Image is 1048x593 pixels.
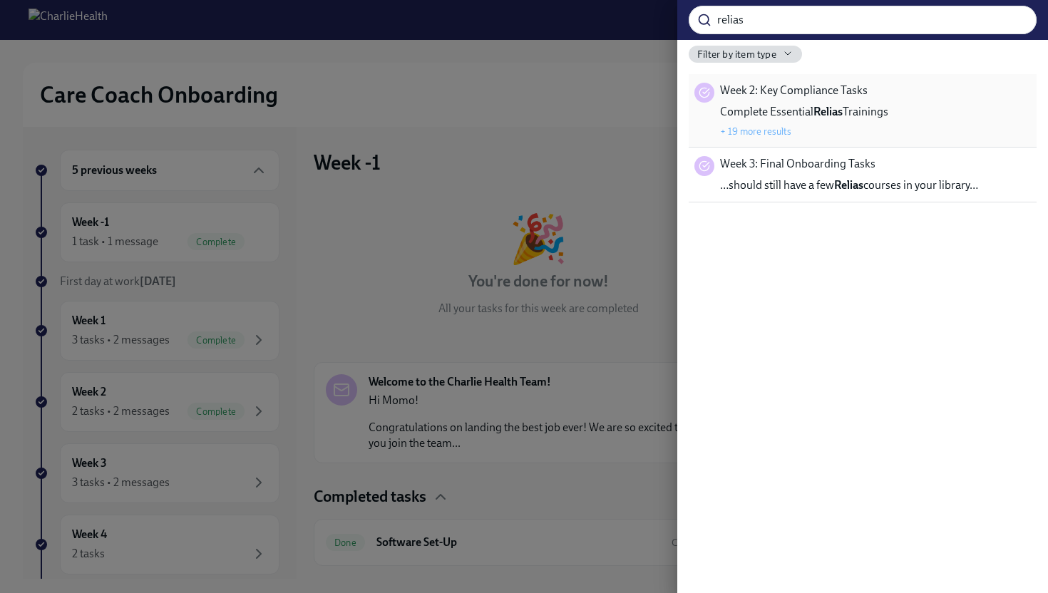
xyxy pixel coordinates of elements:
[720,177,978,193] span: …should still have a few courses in your library…
[720,104,888,120] span: Complete Essential Trainings
[697,48,776,61] span: Filter by item type
[694,156,714,176] div: Task
[694,83,714,103] div: Task
[813,105,843,118] strong: Relias
[689,74,1037,148] div: Week 2: Key Compliance TasksComplete EssentialReliasTrainings+ 19 more results
[834,178,863,192] strong: Relias
[689,46,802,63] button: Filter by item type
[720,83,868,98] span: Week 2: Key Compliance Tasks
[689,148,1037,202] div: Week 3: Final Onboarding Tasks…should still have a fewReliascourses in your library…
[720,156,875,172] span: Week 3: Final Onboarding Tasks
[720,125,791,137] button: + 19 more results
